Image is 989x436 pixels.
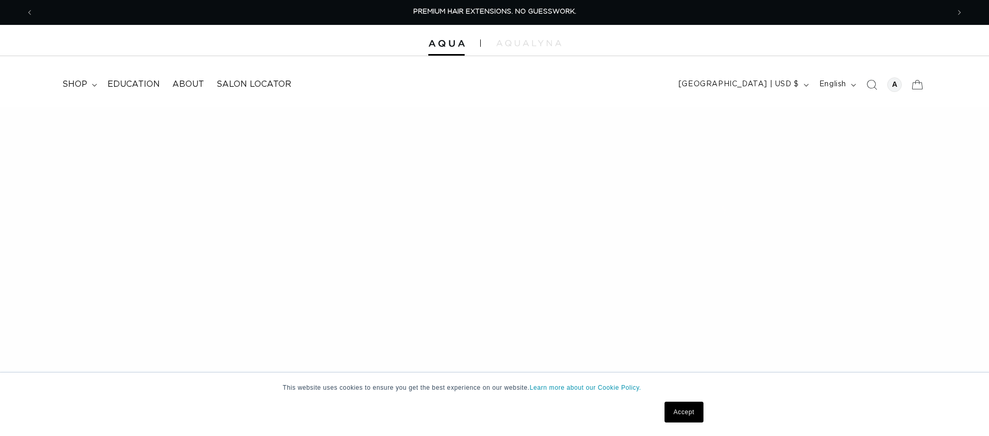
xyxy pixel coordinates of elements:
[210,73,297,96] a: Salon Locator
[819,79,846,90] span: English
[18,3,41,22] button: Previous announcement
[948,3,971,22] button: Next announcement
[530,384,641,391] a: Learn more about our Cookie Policy.
[62,79,87,90] span: shop
[101,73,166,96] a: Education
[813,75,860,95] button: English
[107,79,160,90] span: Education
[672,75,813,95] button: [GEOGRAPHIC_DATA] | USD $
[428,40,465,47] img: Aqua Hair Extensions
[67,220,431,256] p: HAIR CONCERN CLAIM
[679,79,799,90] span: [GEOGRAPHIC_DATA] | USD $
[172,79,204,90] span: About
[56,73,101,96] summary: shop
[166,73,210,96] a: About
[665,402,703,422] a: Accept
[496,40,561,46] img: aqualyna.com
[413,8,576,15] span: PREMIUM HAIR EXTENSIONS. NO GUESSWORK.
[67,261,431,286] p: Hey, thanks for wanting to share your feedback with us. Please submit the below form with as much...
[283,383,707,392] p: This website uses cookies to ensure you get the best experience on our website.
[216,79,291,90] span: Salon Locator
[860,73,883,96] summary: Search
